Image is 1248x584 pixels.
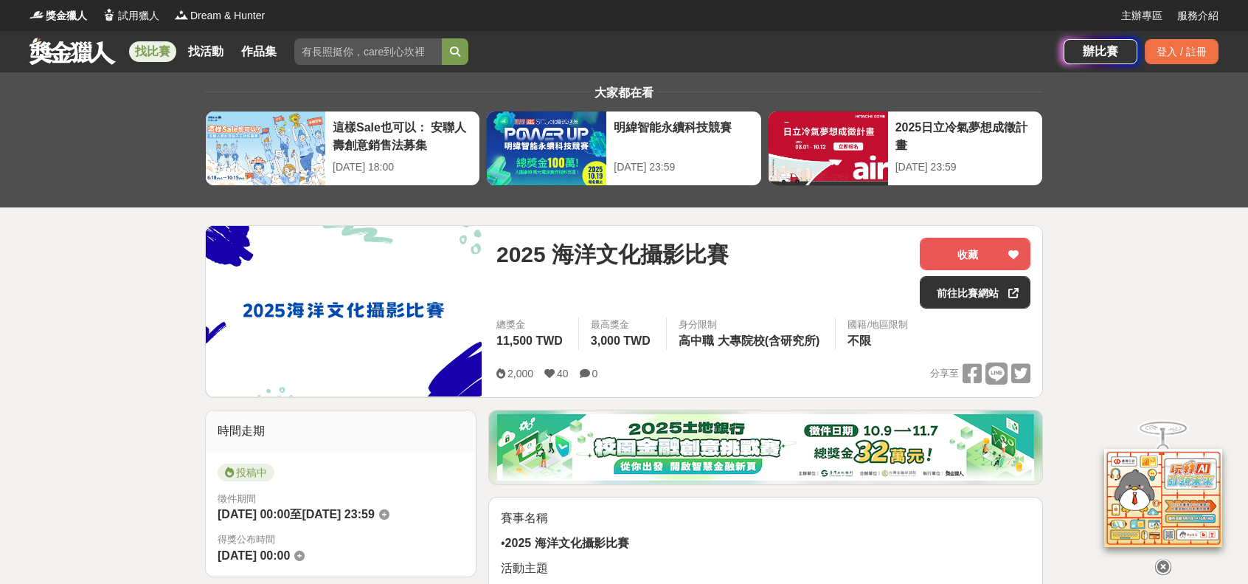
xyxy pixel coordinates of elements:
[1064,39,1137,64] a: 辦比賽
[218,493,256,504] span: 徵件期間
[333,119,472,152] div: 這樣Sale也可以： 安聯人壽創意銷售法募集
[206,226,482,396] img: Cover Image
[497,414,1034,481] img: d20b4788-230c-4a26-8bab-6e291685a538.png
[30,7,44,22] img: Logo
[557,368,569,379] span: 40
[496,238,729,271] span: 2025 海洋文化攝影比賽
[920,238,1030,270] button: 收藏
[679,334,714,347] span: 高中職
[592,368,598,379] span: 0
[501,562,548,574] span: 活動主題
[290,508,302,521] span: 至
[614,119,753,152] div: 明緯智能永續科技競賽
[591,317,654,332] span: 最高獎金
[1145,39,1218,64] div: 登入 / 註冊
[30,8,87,24] a: Logo獎金獵人
[1121,8,1162,24] a: 主辦專區
[182,41,229,62] a: 找活動
[174,7,189,22] img: Logo
[294,38,442,65] input: 有長照挺你，care到心坎裡！青春出手，拍出照顧 影音徵件活動
[1104,449,1222,547] img: d2146d9a-e6f6-4337-9592-8cefde37ba6b.png
[1177,8,1218,24] a: 服務介紹
[218,532,464,547] span: 得獎公布時間
[129,41,176,62] a: 找比賽
[505,537,629,549] strong: 2025 海洋文化攝影比賽
[333,159,472,175] div: [DATE] 18:00
[218,508,290,521] span: [DATE] 00:00
[174,8,265,24] a: LogoDream & Hunter
[486,111,761,186] a: 明緯智能永續科技競賽[DATE] 23:59
[496,334,563,347] span: 11,500 TWD
[218,549,290,562] span: [DATE] 00:00
[46,8,87,24] span: 獎金獵人
[591,334,651,347] span: 3,000 TWD
[102,8,159,24] a: Logo試用獵人
[501,537,629,549] span: •
[507,368,533,379] span: 2,000
[205,111,480,186] a: 這樣Sale也可以： 安聯人壽創意銷售法募集[DATE] 18:00
[218,464,274,481] span: 投稿中
[190,8,265,24] span: Dream & Hunter
[895,119,1035,152] div: 2025日立冷氣夢想成徵計畫
[847,334,871,347] span: 不限
[118,8,159,24] span: 試用獵人
[496,317,566,332] span: 總獎金
[614,159,753,175] div: [DATE] 23:59
[930,363,959,385] span: 分享至
[895,159,1035,175] div: [DATE] 23:59
[501,512,548,524] span: 賽事名稱
[920,276,1030,309] a: 前往比賽網站
[102,7,117,22] img: Logo
[206,410,476,452] div: 時間走期
[847,317,908,332] div: 國籍/地區限制
[768,111,1043,186] a: 2025日立冷氣夢想成徵計畫[DATE] 23:59
[679,317,824,332] div: 身分限制
[591,86,657,99] span: 大家都在看
[718,334,820,347] span: 大專院校(含研究所)
[235,41,282,62] a: 作品集
[302,508,374,521] span: [DATE] 23:59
